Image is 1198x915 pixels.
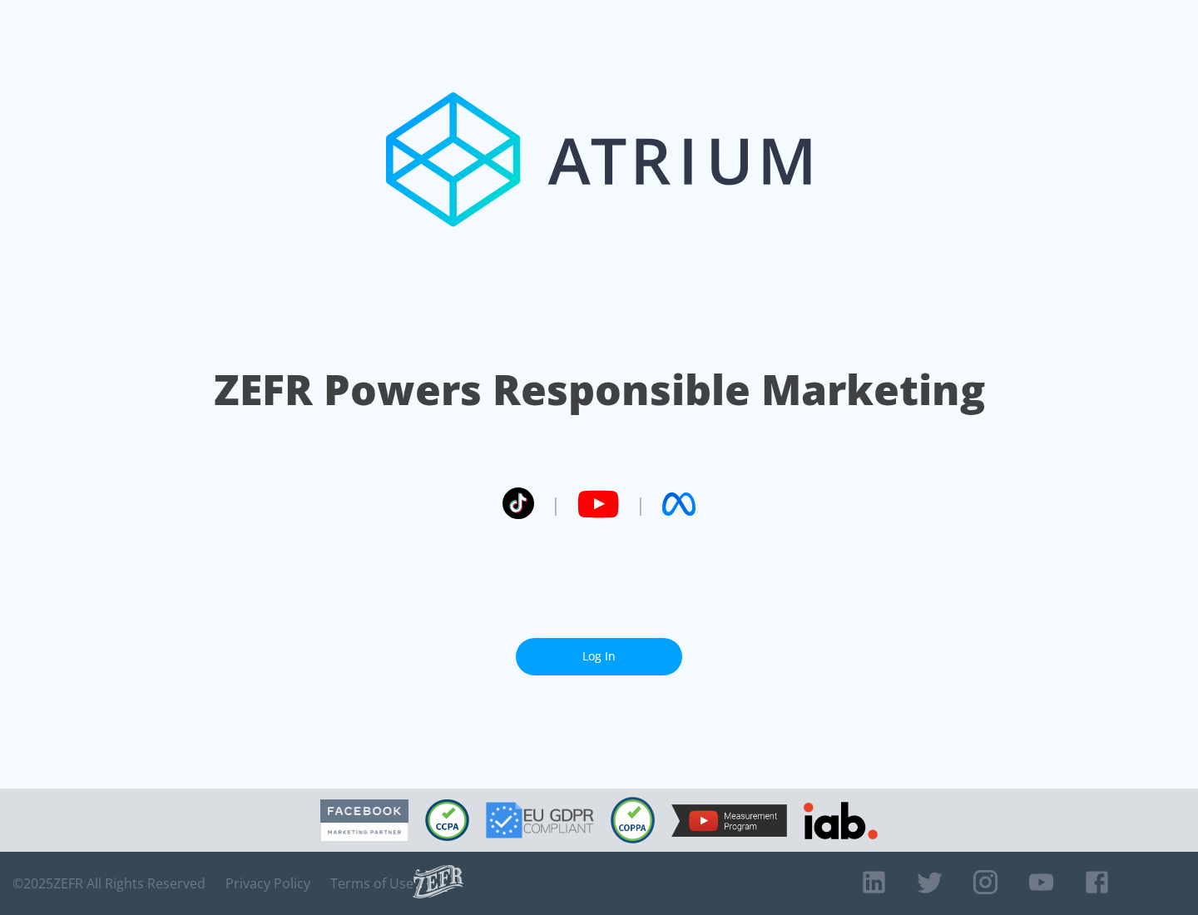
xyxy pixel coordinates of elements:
img: COPPA Compliant [611,797,655,843]
img: GDPR Compliant [486,802,594,838]
img: Facebook Marketing Partner [320,799,408,842]
img: IAB [804,802,878,839]
span: © 2025 ZEFR All Rights Reserved [12,875,205,892]
span: | [551,492,561,517]
a: Log In [516,638,682,675]
img: CCPA Compliant [425,799,469,841]
span: | [636,492,646,517]
img: YouTube Measurement Program [671,804,787,837]
h1: ZEFR Powers Responsible Marketing [214,361,985,418]
a: Privacy Policy [225,875,310,892]
a: Terms of Use [330,875,413,892]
